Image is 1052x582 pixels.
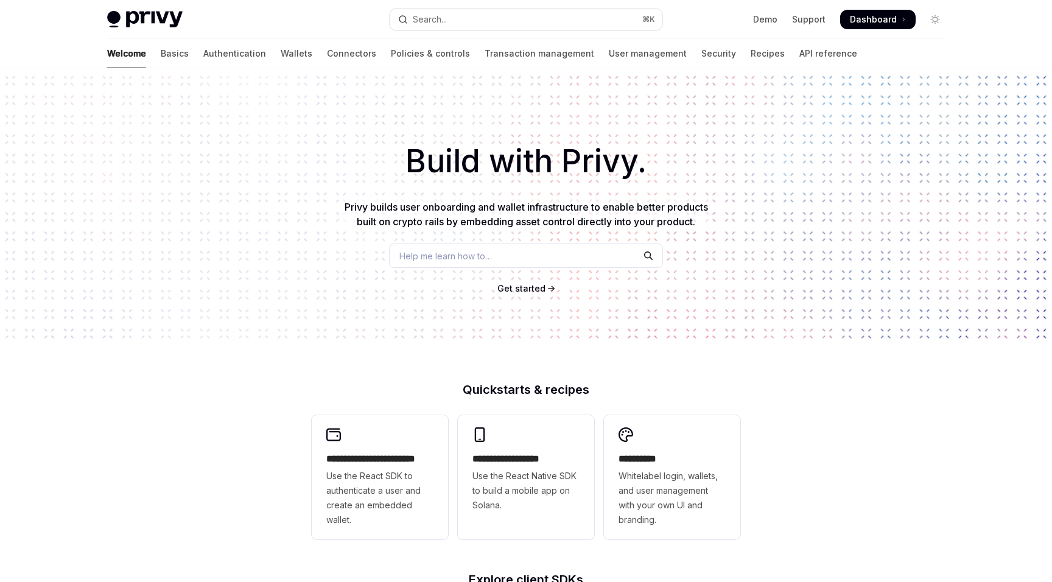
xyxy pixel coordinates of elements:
span: Privy builds user onboarding and wallet infrastructure to enable better products built on crypto ... [345,201,708,228]
span: Use the React Native SDK to build a mobile app on Solana. [472,469,580,513]
a: Recipes [751,39,785,68]
button: Open search [390,9,662,30]
a: Wallets [281,39,312,68]
span: Help me learn how to… [399,250,492,262]
a: Authentication [203,39,266,68]
a: User management [609,39,687,68]
a: Welcome [107,39,146,68]
a: Support [792,13,826,26]
a: Dashboard [840,10,916,29]
a: Basics [161,39,189,68]
div: Search... [413,12,447,27]
span: Dashboard [850,13,897,26]
a: Demo [753,13,777,26]
a: **** *****Whitelabel login, wallets, and user management with your own UI and branding. [604,415,740,539]
a: Transaction management [485,39,594,68]
a: Connectors [327,39,376,68]
a: Get started [497,282,545,295]
span: Whitelabel login, wallets, and user management with your own UI and branding. [619,469,726,527]
h1: Build with Privy. [19,138,1033,185]
a: Policies & controls [391,39,470,68]
span: Get started [497,283,545,293]
button: Toggle dark mode [925,10,945,29]
a: API reference [799,39,857,68]
a: Security [701,39,736,68]
span: Use the React SDK to authenticate a user and create an embedded wallet. [326,469,433,527]
span: ⌘ K [642,15,655,24]
h2: Quickstarts & recipes [312,384,740,396]
img: light logo [107,11,183,28]
a: **** **** **** ***Use the React Native SDK to build a mobile app on Solana. [458,415,594,539]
